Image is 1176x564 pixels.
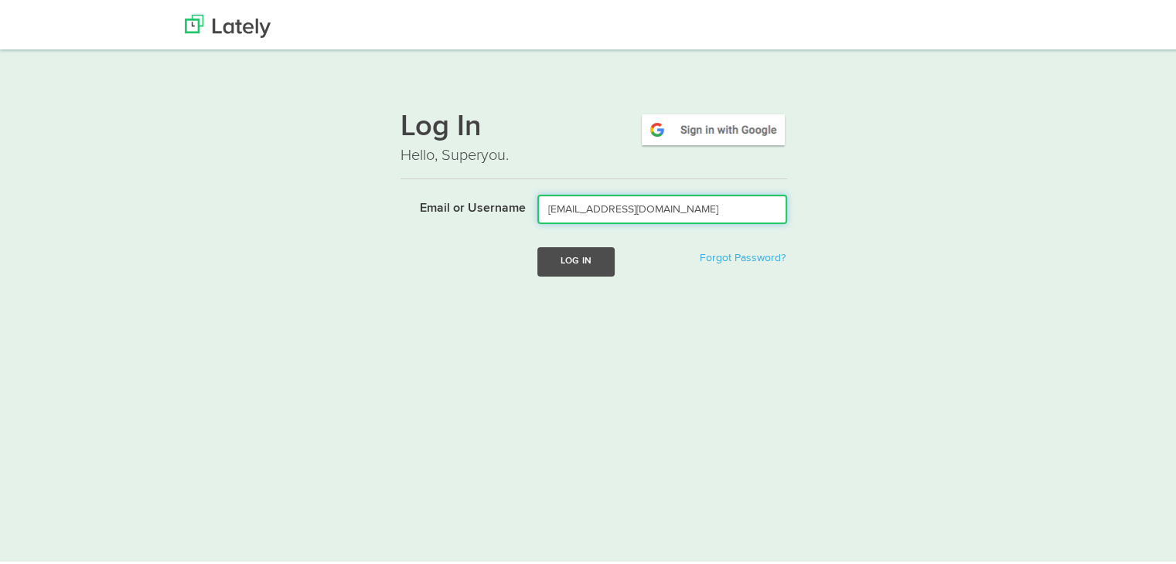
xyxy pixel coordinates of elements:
[389,192,526,215] label: Email or Username
[401,141,787,164] p: Hello, Superyou.
[537,244,615,273] button: Log In
[401,109,787,141] h1: Log In
[639,109,787,144] img: google-signin.png
[700,250,786,260] a: Forgot Password?
[537,192,787,221] input: Email or Username
[185,12,271,35] img: Lately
